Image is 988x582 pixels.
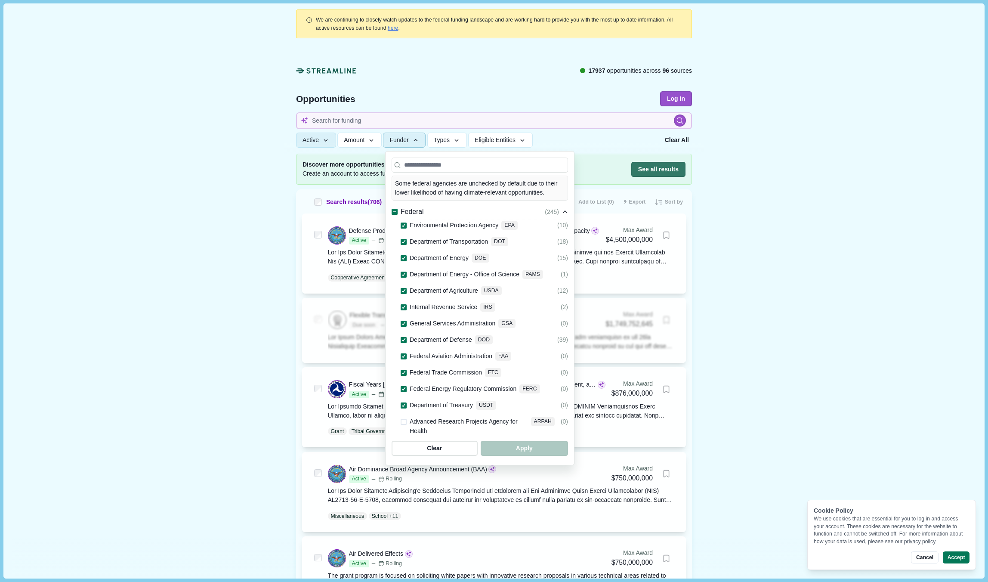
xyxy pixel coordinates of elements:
div: Max Award [611,379,653,388]
p: Grant [331,427,344,435]
div: $4,500,000,000 [606,235,653,245]
div: (39) [557,335,568,345]
span: Internal Revenue Service [410,302,477,313]
div: $1,749,752,645 [606,319,653,330]
img: DOD.png [328,550,346,567]
div: DOT [491,237,508,246]
span: Due soon [349,322,378,329]
button: Types [427,133,467,148]
button: Bookmark this grant. [659,228,674,243]
button: Amount [337,133,382,148]
span: Active [349,237,369,245]
p: Miscellaneous [331,512,364,520]
button: Bookmark this grant. [659,382,674,397]
span: Opportunities [296,94,355,103]
div: FERC [519,384,540,393]
div: EPA [501,221,518,230]
div: DOD [475,335,493,344]
span: opportunities across sources [588,66,692,75]
button: Active [296,133,336,148]
button: Clear All [662,133,692,148]
span: Active [303,136,319,144]
a: Defense Production Act Title III Expansion of Domestic Production Capability and CapacityActiveRo... [328,226,674,282]
span: Federal Energy Regulatory Commission [410,384,516,394]
div: Fiscal Years [DATE]-[DATE] Promoting Resilient Operations for Transformative, Efficient, and Cost... [349,380,596,389]
div: (18) [557,237,568,247]
div: Max Award [611,464,653,473]
span: Amount [344,136,364,144]
span: Federal Trade Commission [410,368,482,378]
div: Rolling [378,560,402,568]
div: $876,000,000 [611,388,653,399]
span: + 11 [389,512,398,520]
div: . [316,16,682,32]
button: Log In [660,91,692,106]
div: [DATE] [370,390,404,399]
span: Department of Energy [410,253,469,263]
div: (2) [561,302,568,313]
p: Cooperative Agreement [331,274,386,282]
span: Environmental Protection Agency [410,220,498,231]
span: Department of Transportation [410,237,488,247]
button: Funder [383,133,426,148]
div: PAMS [522,270,543,279]
button: Clear [392,441,478,456]
p: Tribal Government [352,427,395,435]
span: Types [434,136,450,144]
div: USDA [481,286,502,295]
span: Active [349,560,369,568]
div: IRS [480,303,495,312]
span: Department of Energy - Office of Science [410,269,519,280]
span: Search results ( 706 ) [326,198,382,207]
span: 17937 [588,67,605,74]
span: Cookie Policy [814,507,853,514]
button: Bookmark this grant. [659,551,674,566]
div: Air Dominance Broad Agency Announcement (BAA) [349,465,487,474]
span: Active [349,475,369,483]
div: Lor Ipsum Dolors Ametconsec ad Elitseddoeiusm't Incididu Utlaboreetdolo Magn (Aliq Enim) adm veni... [328,333,674,351]
div: [DATE] [380,321,414,330]
span: Department of Treasury [410,400,473,411]
div: Lor Ips Dolor Sitametc Adipiscing, Elitseddo eiu Temporincidid Utlaboreetd, ma aliquaen adminimve... [328,248,674,266]
div: (15) [557,253,568,263]
div: Lor Ips Dolor Sitametc Adipiscing'e Seddoeius Temporincid utl etdolorem ali Eni Adminimve Quisn E... [328,486,674,505]
img: DOD.png [328,227,346,244]
span: Create an account to access full coverage across all federal, state, and local opportunities. [303,169,543,178]
img: DOD.png [328,465,346,483]
div: (12) [557,286,568,296]
img: DOT.png [328,381,346,398]
div: (10) [557,220,568,231]
span: Advanced Research Projects Agency for Health [410,417,528,436]
div: FTC [485,368,501,377]
input: Search for funding [296,112,692,129]
span: Eligible Entities [475,136,516,144]
a: Air Dominance Broad Agency Announcement (BAA)ActiveRollingMax Award$750,000,000Bookmark this gran... [328,464,674,520]
img: badge.png [329,311,346,328]
div: (0) [561,417,568,427]
span: ( 245 ) [545,207,559,217]
button: Export results to CSV (250 max) [620,195,649,209]
div: Defense Production Act Title III Expansion of Domestic Production Capability and Capacity [349,226,590,235]
div: Lor Ipsumdo Sitamet Consecteturadi (ELIT) se doeiusmo t incidid utlaboreetd magnaal eni ADMINIM V... [328,402,674,420]
span: We are continuing to closely watch updates to the federal funding landscape and are working hard ... [316,17,673,31]
button: Bookmark this grant. [659,466,674,481]
a: privacy policy [904,539,936,545]
div: We use cookies that are essential for you to log in and access your account. These cookies are ne... [814,515,969,545]
button: Eligible Entities [468,133,532,148]
div: Some federal agencies are unchecked by default due to their lower likelihood of having climate-re... [392,176,568,201]
span: 96 [663,67,670,74]
button: See all results [631,162,685,177]
span: Department of Defense [410,335,472,345]
p: School [372,512,388,520]
span: Federal [401,207,423,217]
button: Add to List (0) [563,195,617,209]
div: ARPAH [531,417,555,426]
span: Federal Aviation Administration [410,351,492,362]
button: Apply [481,441,568,456]
div: DOE [472,254,489,263]
div: (0) [561,384,568,394]
span: Department of Agriculture [410,286,478,296]
div: Rolling [378,237,402,245]
div: Rolling [378,475,402,483]
div: USDT [476,401,496,410]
